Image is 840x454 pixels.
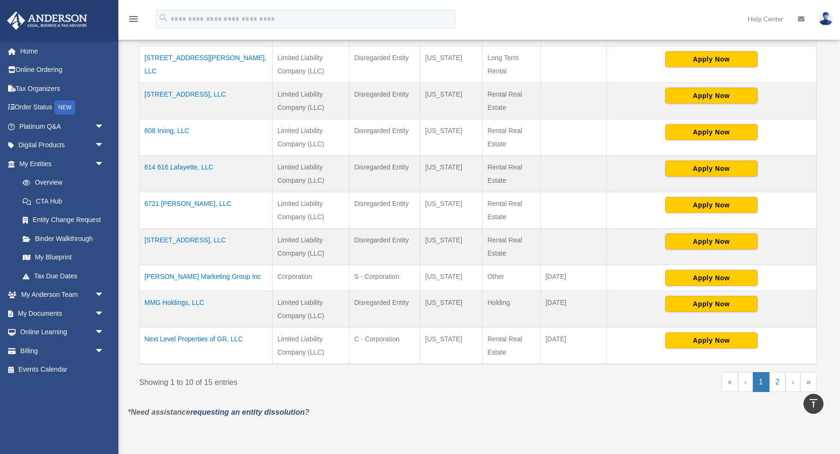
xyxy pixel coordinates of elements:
td: Disregarded Entity [349,46,420,82]
td: Long Term Rental [483,46,540,82]
span: arrow_drop_down [95,154,114,174]
td: Rental Real Estate [483,192,540,228]
td: Corporation [272,265,349,291]
i: search [158,13,169,23]
a: Previous [738,372,753,392]
td: Disregarded Entity [349,82,420,119]
td: [PERSON_NAME] Marketing Group Inc [140,265,273,291]
a: My Anderson Teamarrow_drop_down [7,285,118,304]
td: 6721 [PERSON_NAME], LLC [140,192,273,228]
i: vertical_align_top [808,398,819,409]
td: Limited Liability Company (LLC) [272,46,349,82]
img: User Pic [819,12,833,26]
td: [US_STATE] [420,192,483,228]
td: Disregarded Entity [349,192,420,228]
td: Limited Liability Company (LLC) [272,228,349,265]
td: [US_STATE] [420,291,483,327]
td: [DATE] [540,291,606,327]
td: Rental Real Estate [483,155,540,192]
img: Anderson Advisors Platinum Portal [4,11,90,30]
button: Apply Now [665,270,758,286]
td: Holding [483,291,540,327]
td: [US_STATE] [420,119,483,155]
td: Limited Liability Company (LLC) [272,82,349,119]
td: MMG Holdings, LLC [140,291,273,327]
em: *Need assistance ? [128,408,309,416]
a: Home [7,42,118,61]
td: Disregarded Entity [349,228,420,265]
button: Apply Now [665,332,758,348]
a: menu [128,17,139,25]
a: requesting an entity dissolution [190,408,305,416]
td: [US_STATE] [420,327,483,364]
td: Disregarded Entity [349,155,420,192]
a: CTA Hub [13,192,114,211]
td: Rental Real Estate [483,119,540,155]
td: [DATE] [540,265,606,291]
button: Apply Now [665,51,758,67]
span: arrow_drop_down [95,304,114,323]
a: My Entitiesarrow_drop_down [7,154,114,173]
span: arrow_drop_down [95,285,114,305]
td: Next Level Properties of GR, LLC [140,327,273,364]
td: 608 Irving, LLC [140,119,273,155]
td: [US_STATE] [420,46,483,82]
a: Entity Change Request [13,211,114,230]
td: [US_STATE] [420,155,483,192]
td: [DATE] [540,327,606,364]
td: Limited Liability Company (LLC) [272,192,349,228]
div: Showing 1 to 10 of 15 entries [139,372,471,389]
a: Order StatusNEW [7,98,118,117]
td: [STREET_ADDRESS][PERSON_NAME], LLC [140,46,273,82]
a: Billingarrow_drop_down [7,341,118,360]
td: [US_STATE] [420,82,483,119]
td: Rental Real Estate [483,327,540,364]
a: Overview [13,173,109,192]
td: Other [483,265,540,291]
td: Limited Liability Company (LLC) [272,119,349,155]
a: 2 [769,372,786,392]
a: Next [786,372,800,392]
a: Online Ordering [7,61,118,80]
a: vertical_align_top [804,394,823,414]
button: Apply Now [665,160,758,177]
td: Disregarded Entity [349,119,420,155]
i: menu [128,13,139,25]
a: First [722,372,738,392]
button: Apply Now [665,296,758,312]
td: Disregarded Entity [349,291,420,327]
td: Limited Liability Company (LLC) [272,327,349,364]
a: Platinum Q&Aarrow_drop_down [7,117,118,136]
a: 1 [753,372,769,392]
td: [US_STATE] [420,265,483,291]
a: Binder Walkthrough [13,229,114,248]
span: arrow_drop_down [95,136,114,155]
a: Online Learningarrow_drop_down [7,323,118,342]
span: arrow_drop_down [95,117,114,136]
td: Rental Real Estate [483,82,540,119]
button: Apply Now [665,197,758,213]
td: Limited Liability Company (LLC) [272,291,349,327]
a: My Documentsarrow_drop_down [7,304,118,323]
td: [US_STATE] [420,228,483,265]
a: Tax Organizers [7,79,118,98]
td: S - Corporation [349,265,420,291]
button: Apply Now [665,233,758,249]
a: My Blueprint [13,248,114,267]
td: Rental Real Estate [483,228,540,265]
a: Last [800,372,817,392]
div: NEW [54,100,75,115]
span: arrow_drop_down [95,323,114,342]
td: C - Corporation [349,327,420,364]
button: Apply Now [665,124,758,140]
td: 614 616 Lafayette, LLC [140,155,273,192]
button: Apply Now [665,88,758,104]
td: [STREET_ADDRESS], LLC [140,82,273,119]
td: Limited Liability Company (LLC) [272,155,349,192]
a: Events Calendar [7,360,118,379]
span: arrow_drop_down [95,341,114,361]
td: [STREET_ADDRESS], LLC [140,228,273,265]
a: Digital Productsarrow_drop_down [7,136,118,155]
a: Tax Due Dates [13,267,114,285]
